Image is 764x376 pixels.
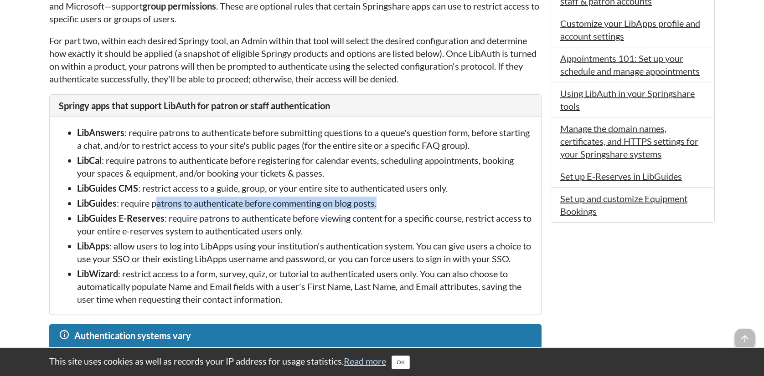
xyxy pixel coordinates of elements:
[344,356,386,366] a: Read more
[77,240,109,251] span: LibApps
[143,0,216,11] strong: group permissions
[560,193,687,217] a: Set up and customize Equipment Bookings
[77,267,532,305] li: : restrict access to a form, survey, quiz, or tutorial to authenticated users only. You can also ...
[77,198,117,208] strong: LibGuides
[77,212,532,237] li: : require patrons to authenticate before viewing content for a specific course, restrict access t...
[77,155,102,166] span: LibCal
[77,213,165,224] span: LibGuides E-Reserves
[560,88,695,112] a: Using LibAuth in your Springshare tools
[560,53,700,76] a: Appointments 101: Set up your schedule and manage appointments
[560,171,682,182] a: Set up E-Reserves in LibGuides
[77,182,532,194] li: : restrict access to a guide, group, or your entire site to authenticated users only.
[77,239,532,265] li: : allow users to log into LibApps using your institution's authentication system. You can give us...
[40,355,724,369] div: This site uses cookies as well as records your IP address for usage statistics.
[49,34,542,85] p: For part two, within each desired Springy tool, an Admin within that tool will select the desired...
[77,197,532,209] li: : require patrons to authenticate before commenting on blog posts.
[77,154,532,179] li: : require patrons to authenticate before registering for calendar events, scheduling appointments...
[392,356,410,369] button: Close
[560,18,700,41] a: Customize your LibApps profile and account settings
[59,329,70,340] span: info
[77,126,532,152] li: : require patrons to authenticate before submitting questions to a queue's question form, before ...
[735,330,755,340] a: arrow_upward
[735,329,755,349] span: arrow_upward
[59,100,330,111] span: Springy apps that support LibAuth for patron or staff authentication
[77,127,124,138] strong: LibAnswers
[77,268,118,279] span: LibWizard
[74,330,191,341] span: Authentication systems vary
[560,123,698,159] a: Manage the domain names, certificates, and HTTPS settings for your Springshare systems
[77,183,138,193] span: LibGuides CMS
